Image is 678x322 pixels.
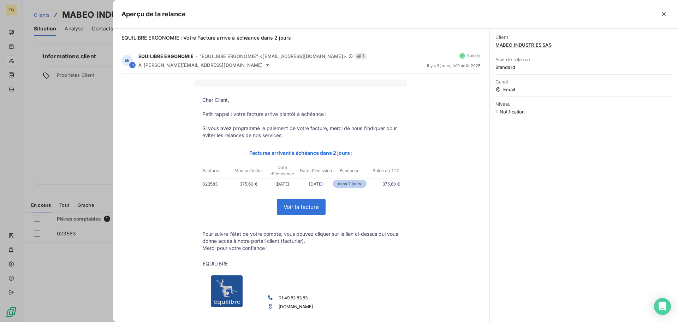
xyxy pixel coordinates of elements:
[367,180,400,188] p: 375,60 €
[495,87,672,92] span: Email
[202,180,232,188] p: 023583
[202,245,400,252] p: Merci pour votre confiance !
[367,168,400,174] p: Solde dû TTC
[138,53,194,59] span: EQUILIBRE ERGONOMIE
[495,34,672,40] span: Client
[268,304,273,309] img: PkMLf4qmVf0uVL3Lntyrxrii2K69lhjPM7xH4MId2dG-s1d01TfBEUh9CiKweSVXqBGcoxbi7fBZaw55HvBnbA_JSupTMH8_t...
[266,164,299,177] p: Date d'échéance
[144,62,263,68] span: [PERSON_NAME][EMAIL_ADDRESS][DOMAIN_NAME]
[232,180,266,188] p: 375,60 €
[333,168,366,174] p: Échéance
[500,109,525,115] span: Notification
[427,64,481,68] span: il y a 3 jours , le 19 août 2025
[277,199,325,215] a: Voir la facture
[138,62,142,68] span: À
[202,125,400,139] p: Si vous avez programmé le paiement de votre facture, merci de nous l'indiquer pour éviter les rel...
[299,168,332,174] p: Date d'émission
[279,304,313,309] a: [DOMAIN_NAME]
[279,295,308,300] a: 01 49 82 83 83
[204,268,250,314] img: rlczuWwlVEeMLZe4guNULBG1fT7Cl5n0mLfcdk7Ao6uJGLTaCt9e1ZiCrZZDk-8P59kdiqiIVGhDRMkau4ls_nxOE6iJjCu6q...
[202,230,400,245] p: Pour suivre l'état de votre compte, vous pouvez cliquer sur le lien ci-dessus qui vous donne accè...
[355,53,367,59] span: 1
[333,180,366,188] p: dans 2 jours
[299,180,333,188] p: [DATE]
[268,295,273,300] img: N1TPhL4ifYf2YKCN7ywz60ecasU5N73_OmSg17pbGSZ1UHnNX0t5ncFI890vUwCT0rzSJFFDjITVEXkMaqDA_QvhnPa4sJoZZ...
[202,96,400,104] p: Cher Client,
[202,149,400,157] p: Factures arrivant à échéance dans 2 jours :
[495,79,672,84] span: Canal
[495,42,672,48] span: MABEO INDUSTRIES SAS
[200,53,346,59] span: "EQUILIBRE ERGONOMIE" <[EMAIL_ADDRESS][DOMAIN_NAME]>
[203,260,343,267] div: EQUILIBRE
[266,180,299,188] p: [DATE]
[495,64,672,70] span: Standard
[121,55,133,66] div: EE
[203,168,232,174] p: Factures
[202,111,400,118] p: Petit rappel : votre facture arrive bientôt à échéance !
[467,54,481,58] span: Succès
[495,101,672,107] span: Niveau
[121,9,186,19] h5: Aperçu de la relance
[654,298,671,315] div: Open Intercom Messenger
[121,35,291,41] span: EQUILIBRE ERGONOMIE : Votre Facture arrive à échéance dans 2 jours
[196,54,197,58] span: -
[495,57,672,62] span: Plan de relance
[232,168,265,174] p: Montant initial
